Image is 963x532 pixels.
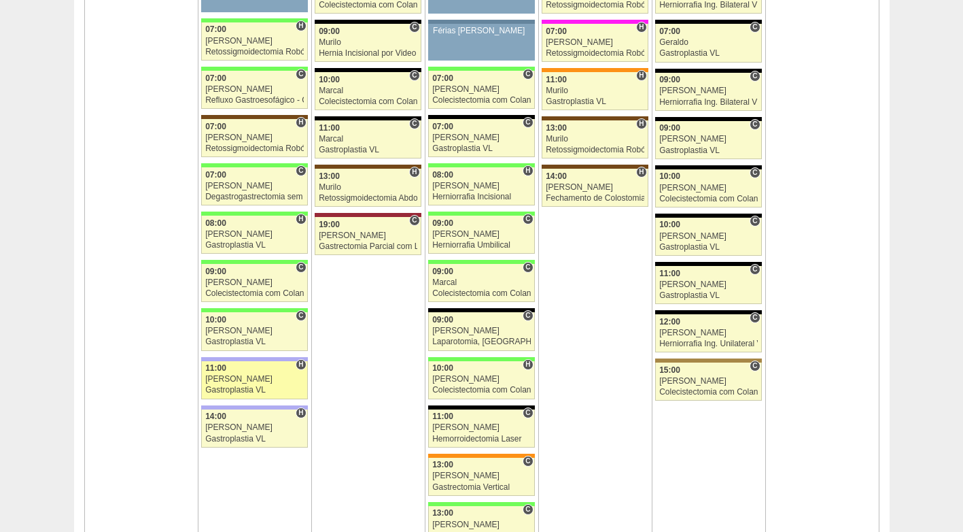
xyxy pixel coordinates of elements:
div: Herniorrafia Ing. Bilateral VL [659,98,758,107]
div: [PERSON_NAME] [432,230,531,239]
div: Murilo [546,86,644,95]
span: Consultório [750,22,760,33]
div: Retossigmoidectomia Robótica [546,49,644,58]
div: Refluxo Gastroesofágico - Cirurgia VL [205,96,304,105]
div: [PERSON_NAME] [432,182,531,190]
span: 15:00 [659,365,680,375]
div: [PERSON_NAME] [205,133,304,142]
a: H 13:00 Murilo Retossigmoidectomia Robótica [542,120,648,159]
div: Key: Blanc [428,308,534,312]
span: 09:00 [432,218,453,228]
div: Key: Brasil [201,18,307,22]
div: Key: Blanc [655,20,761,24]
div: Key: Blanc [655,214,761,218]
span: Hospital [296,359,306,370]
div: Retossigmoidectomia Robótica [546,146,644,154]
div: [PERSON_NAME] [205,375,304,384]
a: H 10:00 [PERSON_NAME] Colecistectomia com Colangiografia VL [428,361,534,399]
a: H 08:00 [PERSON_NAME] Herniorrafia Incisional [428,167,534,205]
a: C 07:00 [PERSON_NAME] Gastroplastia VL [428,119,534,157]
span: Consultório [409,118,419,129]
div: [PERSON_NAME] [432,471,531,480]
span: Consultório [523,262,533,273]
span: 10:00 [205,315,226,325]
div: Key: Brasil [428,502,534,506]
a: H 14:00 [PERSON_NAME] Fechamento de Colostomia ou Enterostomia [542,169,648,207]
span: Consultório [523,408,533,418]
div: Key: Brasil [201,308,307,312]
a: H 07:00 [PERSON_NAME] Retossigmoidectomia Robótica [542,24,648,62]
span: Hospital [636,118,646,129]
span: Consultório [523,214,533,225]
span: 10:00 [432,363,453,373]
a: C 09:00 [PERSON_NAME] Herniorrafia Umbilical [428,216,534,254]
div: Fechamento de Colostomia ou Enterostomia [546,194,644,203]
div: Hernia Incisional por Video [319,49,417,58]
a: C 09:00 [PERSON_NAME] Gastroplastia VL [655,121,761,159]
span: Consultório [523,504,533,515]
div: Key: Blanc [315,116,421,120]
div: [PERSON_NAME] [319,231,417,240]
a: H 11:00 Murilo Gastroplastia VL [542,72,648,110]
span: Consultório [750,71,760,82]
div: [PERSON_NAME] [205,423,304,432]
span: 08:00 [432,170,453,180]
a: C 07:00 Geraldo Gastroplastia VL [655,24,761,62]
a: H 08:00 [PERSON_NAME] Gastroplastia VL [201,216,307,254]
span: 11:00 [432,412,453,421]
div: Marcal [319,86,417,95]
a: C 10:00 Marcal Colecistectomia com Colangiografia VL [315,72,421,110]
div: Gastroplastia VL [205,435,304,444]
div: Key: Brasil [428,67,534,71]
a: C 11:00 [PERSON_NAME] Hemorroidectomia Laser [428,410,534,448]
span: 10:00 [659,171,680,181]
span: 11:00 [546,75,567,84]
div: Colecistectomia com Colangiografia VL [205,289,304,298]
div: [PERSON_NAME] [205,37,304,46]
div: [PERSON_NAME] [546,38,644,47]
div: Retossigmoidectomia Robótica [205,48,304,56]
div: Férias [PERSON_NAME] [433,27,530,35]
span: Consultório [523,310,533,321]
span: 14:00 [546,171,567,181]
div: Key: São Luiz - SCS [428,454,534,458]
a: C 09:00 [PERSON_NAME] Colecistectomia com Colangiografia VL [201,264,307,302]
div: Key: Christóvão da Gama [201,405,307,410]
span: 13:00 [432,508,453,518]
div: [PERSON_NAME] [659,280,758,289]
a: H 13:00 Murilo Retossigmoidectomia Abdominal VL [315,169,421,207]
span: 13:00 [546,123,567,133]
div: Key: Oswaldo Cruz Paulista [655,359,761,363]
span: 09:00 [205,267,226,276]
a: C 10:00 [PERSON_NAME] Colecistectomia com Colangiografia VL [655,169,761,207]
div: Laparotomia, [GEOGRAPHIC_DATA], Drenagem, Bridas VL [432,337,531,346]
div: Gastroplastia VL [659,243,758,252]
span: Consultório [409,70,419,81]
span: Hospital [296,408,306,418]
div: Key: Blanc [428,115,534,119]
span: 09:00 [659,123,680,133]
div: Colecistectomia com Colangiografia VL [432,96,531,105]
span: Consultório [750,119,760,130]
div: [PERSON_NAME] [432,375,531,384]
span: 12:00 [659,317,680,327]
a: Férias [PERSON_NAME] [428,24,534,61]
div: [PERSON_NAME] [205,278,304,287]
div: Degastrogastrectomia sem vago [205,193,304,201]
div: [PERSON_NAME] [659,184,758,193]
div: Key: Brasil [201,260,307,264]
a: H 11:00 [PERSON_NAME] Gastroplastia VL [201,361,307,399]
div: Herniorrafia Umbilical [432,241,531,250]
span: 09:00 [319,27,340,36]
div: [PERSON_NAME] [659,377,758,386]
div: Key: Blanc [655,262,761,266]
div: Key: Blanc [655,117,761,121]
div: [PERSON_NAME] [432,133,531,142]
div: Key: Brasil [428,163,534,167]
a: C 09:00 [PERSON_NAME] Laparotomia, [GEOGRAPHIC_DATA], Drenagem, Bridas VL [428,312,534,350]
span: 07:00 [432,73,453,83]
div: Key: Blanc [315,20,421,24]
div: [PERSON_NAME] [205,327,304,335]
span: 09:00 [432,267,453,276]
div: Gastroplastia VL [432,144,531,153]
